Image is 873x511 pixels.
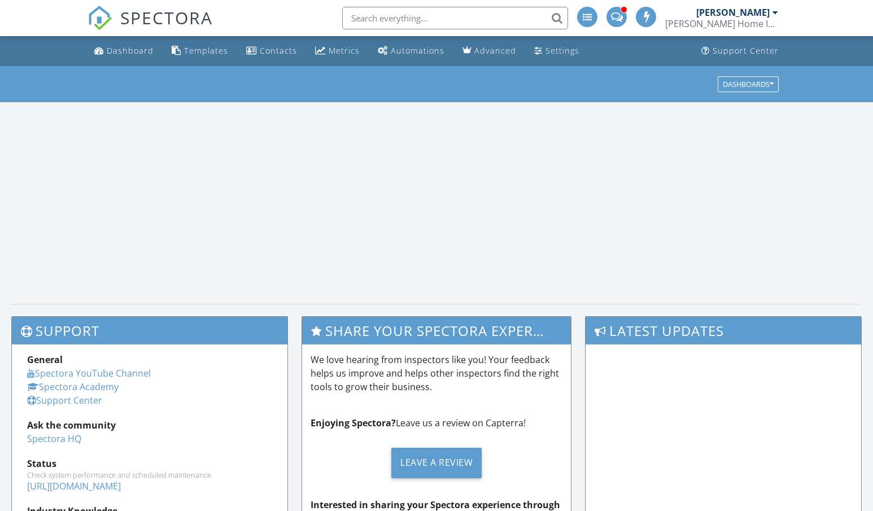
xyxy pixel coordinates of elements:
a: Support Center [697,41,783,62]
strong: Enjoying Spectora? [311,417,396,429]
p: We love hearing from inspectors like you! Your feedback helps us improve and helps other inspecto... [311,353,562,394]
strong: General [27,353,63,366]
div: Dashboards [723,80,774,88]
div: Check system performance and scheduled maintenance. [27,470,272,479]
a: Advanced [458,41,521,62]
div: Status [27,457,272,470]
button: Dashboards [718,76,779,92]
a: [URL][DOMAIN_NAME] [27,480,121,492]
a: Automations (Advanced) [373,41,449,62]
p: Leave us a review on Capterra! [311,416,562,430]
div: Dashboard [107,45,154,56]
h3: Support [12,317,287,344]
div: Support Center [713,45,779,56]
div: Settings [545,45,579,56]
a: Support Center [27,394,102,407]
a: SPECTORA [88,15,213,39]
a: Spectora YouTube Channel [27,367,151,379]
input: Search everything... [342,7,568,29]
a: Templates [167,41,233,62]
a: Metrics [311,41,364,62]
a: Settings [530,41,584,62]
div: [PERSON_NAME] [696,7,770,18]
h3: Share Your Spectora Experience [302,317,571,344]
h3: Latest Updates [586,317,861,344]
a: Dashboard [90,41,158,62]
div: Murphy Home Inspection [665,18,778,29]
a: Spectora Academy [27,381,119,393]
div: Automations [391,45,444,56]
img: The Best Home Inspection Software - Spectora [88,6,112,30]
div: Advanced [474,45,516,56]
a: Leave a Review [311,439,562,487]
div: Metrics [329,45,360,56]
span: SPECTORA [120,6,213,29]
div: Templates [184,45,228,56]
div: Ask the community [27,418,272,432]
a: Spectora HQ [27,433,81,445]
a: Contacts [242,41,302,62]
div: Contacts [260,45,297,56]
div: Leave a Review [391,448,482,478]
